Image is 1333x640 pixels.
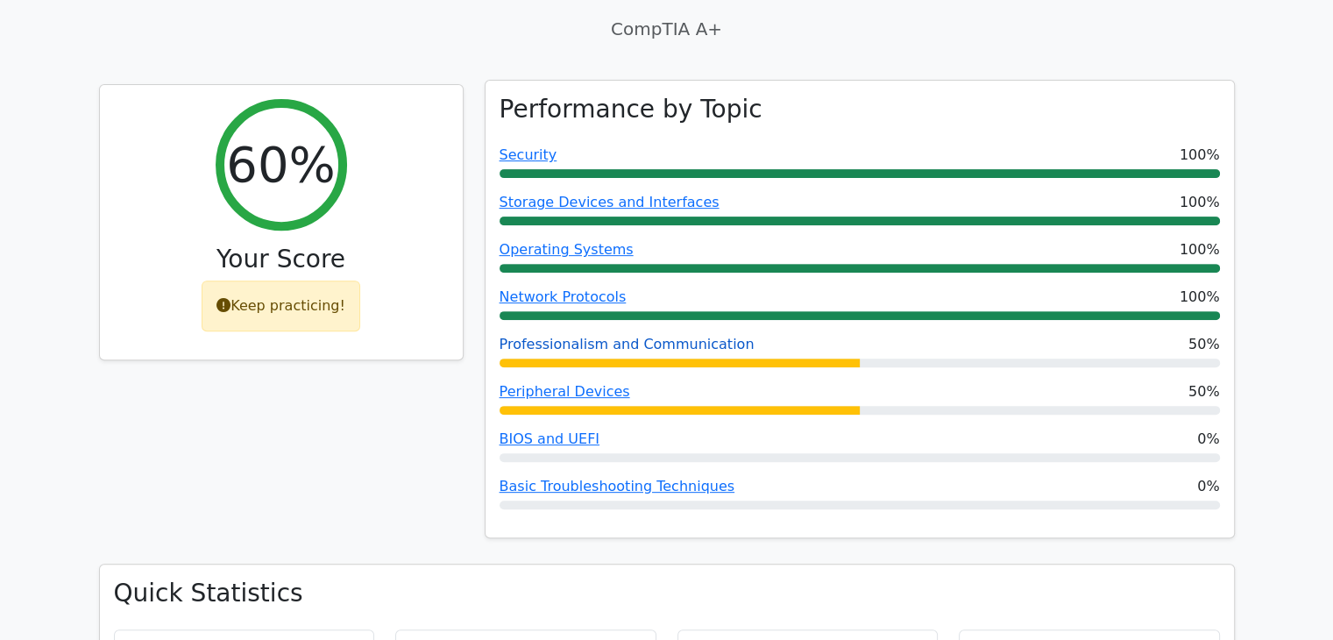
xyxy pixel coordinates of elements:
[1180,239,1220,260] span: 100%
[1197,429,1219,450] span: 0%
[500,241,634,258] a: Operating Systems
[226,135,335,194] h2: 60%
[500,95,762,124] h3: Performance by Topic
[1180,287,1220,308] span: 100%
[1197,476,1219,497] span: 0%
[114,579,1220,608] h3: Quick Statistics
[500,288,627,305] a: Network Protocols
[500,194,720,210] a: Storage Devices and Interfaces
[1180,145,1220,166] span: 100%
[500,336,755,352] a: Professionalism and Communication
[500,383,630,400] a: Peripheral Devices
[500,430,599,447] a: BIOS and UEFI
[99,16,1235,42] p: CompTIA A+
[1180,192,1220,213] span: 100%
[202,281,360,331] div: Keep practicing!
[500,146,557,163] a: Security
[500,478,735,494] a: Basic Troubleshooting Techniques
[1188,334,1220,355] span: 50%
[1188,381,1220,402] span: 50%
[114,245,449,274] h3: Your Score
